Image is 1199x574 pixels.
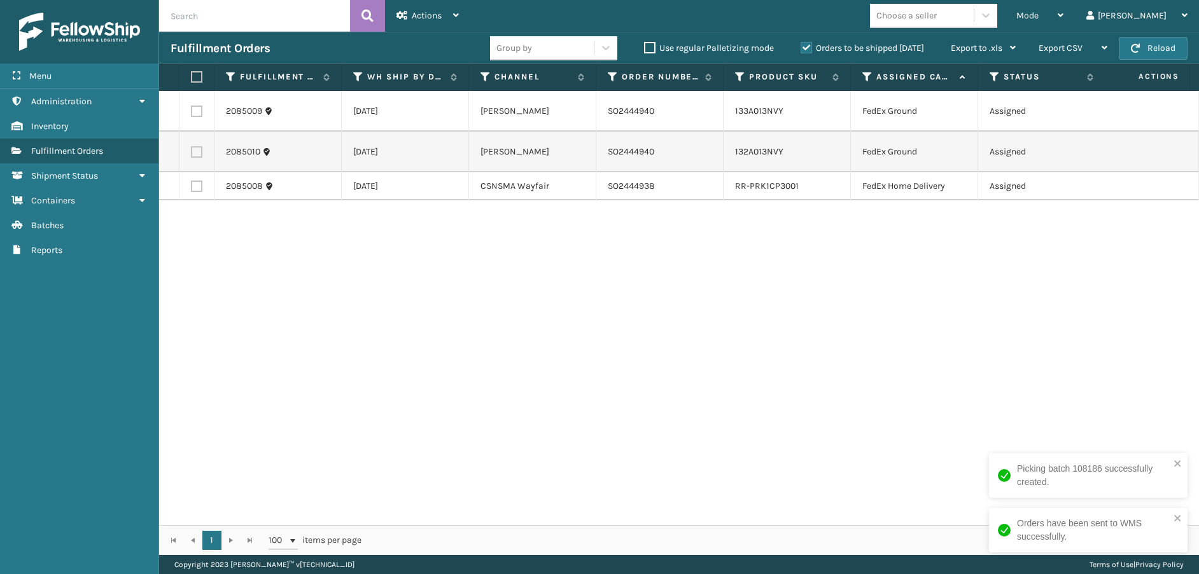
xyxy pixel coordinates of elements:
a: 2085008 [226,180,263,193]
span: 100 [269,534,288,547]
a: 132A013NVY [735,146,783,157]
td: SO2444940 [596,91,724,132]
td: [DATE] [342,132,469,172]
div: 1 - 3 of 3 items [379,534,1185,547]
label: Channel [494,71,571,83]
label: WH Ship By Date [367,71,444,83]
td: SO2444940 [596,132,724,172]
span: Batches [31,220,64,231]
label: Order Number [622,71,699,83]
span: Reports [31,245,62,256]
button: Reload [1119,37,1188,60]
div: Picking batch 108186 successfully created. [1017,462,1170,489]
td: [PERSON_NAME] [469,91,596,132]
td: CSNSMA Wayfair [469,172,596,200]
label: Fulfillment Order Id [240,71,317,83]
div: Choose a seller [876,9,937,22]
p: Copyright 2023 [PERSON_NAME]™ v [TECHNICAL_ID] [174,555,354,574]
span: Administration [31,96,92,107]
td: [PERSON_NAME] [469,132,596,172]
span: Containers [31,195,75,206]
span: Menu [29,71,52,81]
img: logo [19,13,140,51]
td: FedEx Ground [851,91,978,132]
label: Product SKU [749,71,826,83]
td: FedEx Ground [851,132,978,172]
button: close [1174,458,1182,470]
td: [DATE] [342,91,469,132]
span: Fulfillment Orders [31,146,103,156]
span: Inventory [31,121,69,132]
a: 1 [202,531,221,550]
label: Status [1004,71,1081,83]
td: Assigned [978,172,1105,200]
div: Orders have been sent to WMS successfully. [1017,517,1170,543]
a: RR-PRK1CP3001 [735,181,799,191]
span: Shipment Status [31,170,98,181]
h3: Fulfillment Orders [171,41,270,56]
label: Orders to be shipped [DATE] [801,43,924,53]
span: Actions [412,10,442,21]
span: Actions [1098,66,1187,87]
label: Assigned Carrier Service [876,71,953,83]
span: Mode [1016,10,1039,21]
span: Export to .xls [951,43,1002,53]
button: close [1174,513,1182,525]
a: 2085010 [226,146,260,158]
a: 2085009 [226,105,262,118]
a: 133A013NVY [735,106,783,116]
td: SO2444938 [596,172,724,200]
td: Assigned [978,132,1105,172]
td: [DATE] [342,172,469,200]
div: Group by [496,41,532,55]
td: Assigned [978,91,1105,132]
span: Export CSV [1039,43,1083,53]
label: Use regular Palletizing mode [644,43,774,53]
td: FedEx Home Delivery [851,172,978,200]
span: items per page [269,531,361,550]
